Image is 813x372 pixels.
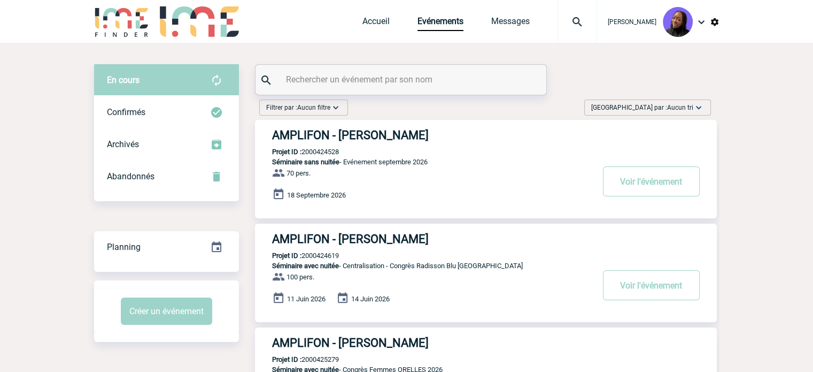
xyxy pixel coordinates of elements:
span: En cours [107,75,140,85]
span: [PERSON_NAME] [608,18,656,26]
span: 14 Juin 2026 [351,295,390,303]
div: Retrouvez ici tous vos événements annulés [94,161,239,193]
span: 18 Septembre 2026 [287,191,346,199]
span: Aucun tri [667,104,693,111]
span: Abandonnés [107,171,154,181]
h3: AMPLIFON - [PERSON_NAME] [272,232,593,246]
a: Evénements [417,16,463,31]
div: Retrouvez ici tous vos événements organisés par date et état d'avancement [94,231,239,263]
h3: AMPLIFON - [PERSON_NAME] [272,128,593,142]
div: Retrouvez ici tous les événements que vous avez décidé d'archiver [94,128,239,161]
span: Confirmés [107,107,145,117]
a: AMPLIFON - [PERSON_NAME] [255,232,717,246]
b: Projet ID : [272,148,301,156]
p: - Evénement septembre 2026 [255,158,593,166]
a: AMPLIFON - [PERSON_NAME] [255,128,717,142]
button: Voir l'événement [603,270,700,300]
img: baseline_expand_more_white_24dp-b.png [693,102,704,113]
p: - Centralisation - Congrès Radisson Blu [GEOGRAPHIC_DATA] [255,262,593,270]
span: [GEOGRAPHIC_DATA] par : [591,102,693,113]
p: 2000425279 [255,355,339,363]
span: Aucun filtre [297,104,330,111]
span: 100 pers. [287,273,314,281]
h3: AMPLIFON - [PERSON_NAME] [272,336,593,350]
span: 70 pers. [287,169,311,177]
button: Créer un événement [121,298,212,325]
div: Retrouvez ici tous vos évènements avant confirmation [94,64,239,96]
span: 11 Juin 2026 [287,295,326,303]
b: Projet ID : [272,252,301,260]
a: Accueil [362,16,390,31]
p: 2000424619 [255,252,339,260]
a: AMPLIFON - [PERSON_NAME] [255,336,717,350]
p: 2000424528 [255,148,339,156]
span: Archivés [107,139,139,149]
span: Séminaire avec nuitée [272,262,339,270]
a: Planning [94,231,239,262]
img: 131349-0.png [663,7,693,37]
b: Projet ID : [272,355,301,363]
button: Voir l'événement [603,166,700,196]
img: baseline_expand_more_white_24dp-b.png [330,102,341,113]
span: Planning [107,242,141,252]
span: Filtrer par : [266,102,330,113]
input: Rechercher un événement par son nom [283,72,521,87]
img: IME-Finder [94,6,150,37]
span: Séminaire sans nuitée [272,158,339,166]
a: Messages [491,16,530,31]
